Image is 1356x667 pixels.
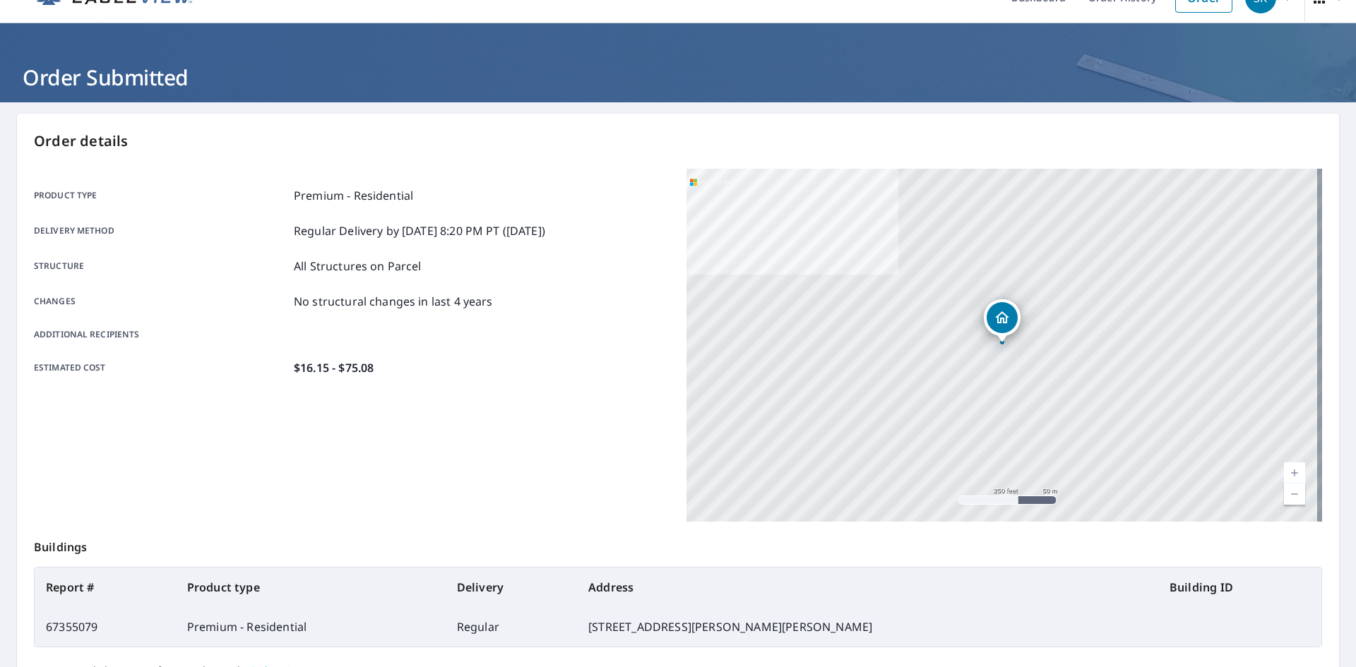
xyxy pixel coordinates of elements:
[17,63,1339,92] h1: Order Submitted
[446,567,577,607] th: Delivery
[176,567,446,607] th: Product type
[984,299,1021,343] div: Dropped pin, building 1, Residential property, 22896 E Bailey Cir Aurora, CO 80016-7873
[34,359,288,376] p: Estimated cost
[34,293,288,310] p: Changes
[35,607,176,647] td: 67355079
[35,567,176,607] th: Report #
[294,187,413,204] p: Premium - Residential
[446,607,577,647] td: Regular
[34,258,288,275] p: Structure
[577,567,1158,607] th: Address
[34,222,288,239] p: Delivery method
[1158,567,1321,607] th: Building ID
[34,328,288,341] p: Additional recipients
[34,187,288,204] p: Product type
[34,522,1322,567] p: Buildings
[577,607,1158,647] td: [STREET_ADDRESS][PERSON_NAME][PERSON_NAME]
[176,607,446,647] td: Premium - Residential
[1284,483,1305,505] a: Current Level 17, Zoom Out
[294,258,422,275] p: All Structures on Parcel
[1284,462,1305,483] a: Current Level 17, Zoom In
[294,222,545,239] p: Regular Delivery by [DATE] 8:20 PM PT ([DATE])
[294,293,493,310] p: No structural changes in last 4 years
[34,131,1322,152] p: Order details
[294,359,374,376] p: $16.15 - $75.08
